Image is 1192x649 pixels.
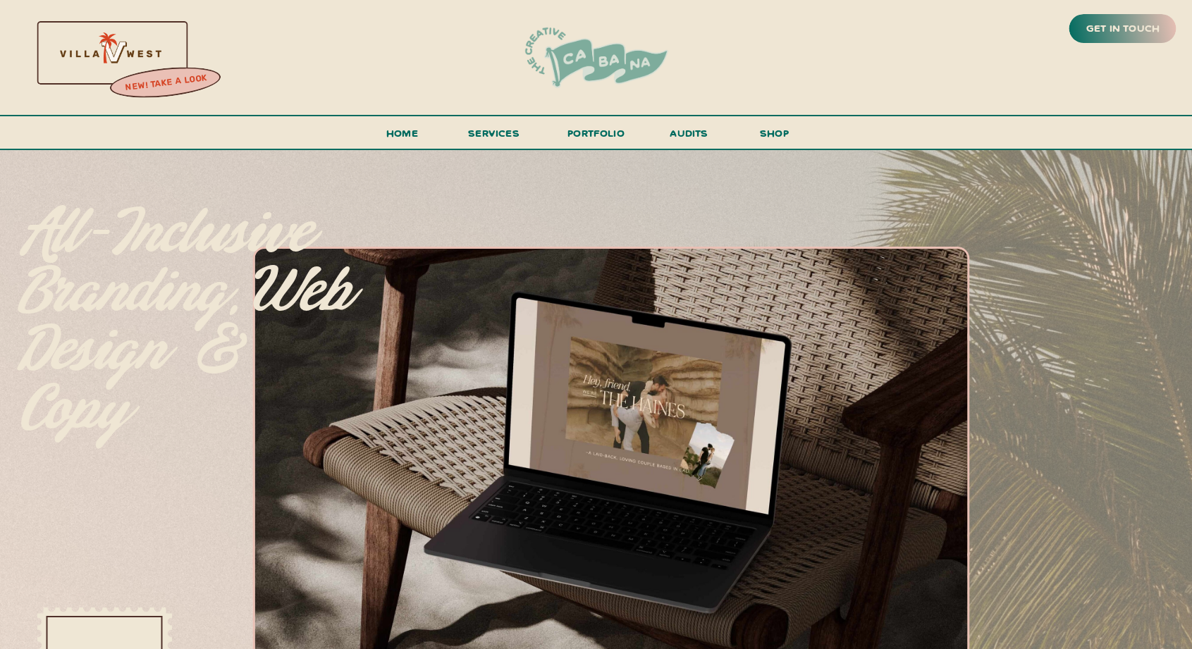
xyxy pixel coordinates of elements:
[108,69,223,97] a: new! take a look
[465,124,524,150] a: services
[563,124,629,150] a: portfolio
[741,124,809,149] a: shop
[668,124,711,149] a: audits
[1083,19,1162,39] a: get in touch
[468,126,520,140] span: services
[20,204,357,404] p: All-inclusive branding, web design & copy
[381,124,424,150] a: Home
